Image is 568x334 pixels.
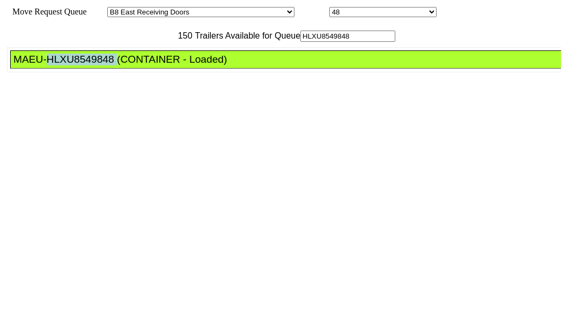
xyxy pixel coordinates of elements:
div: MAEU-HLXU8549848 (CONTAINER - Loaded) [13,54,567,65]
span: 150 [173,31,193,40]
span: Area [88,7,105,16]
span: Move Request Queue [7,7,87,16]
span: Trailers Available for Queue [193,31,301,40]
input: Filter Available Trailers [300,31,395,42]
span: Location [297,7,327,16]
